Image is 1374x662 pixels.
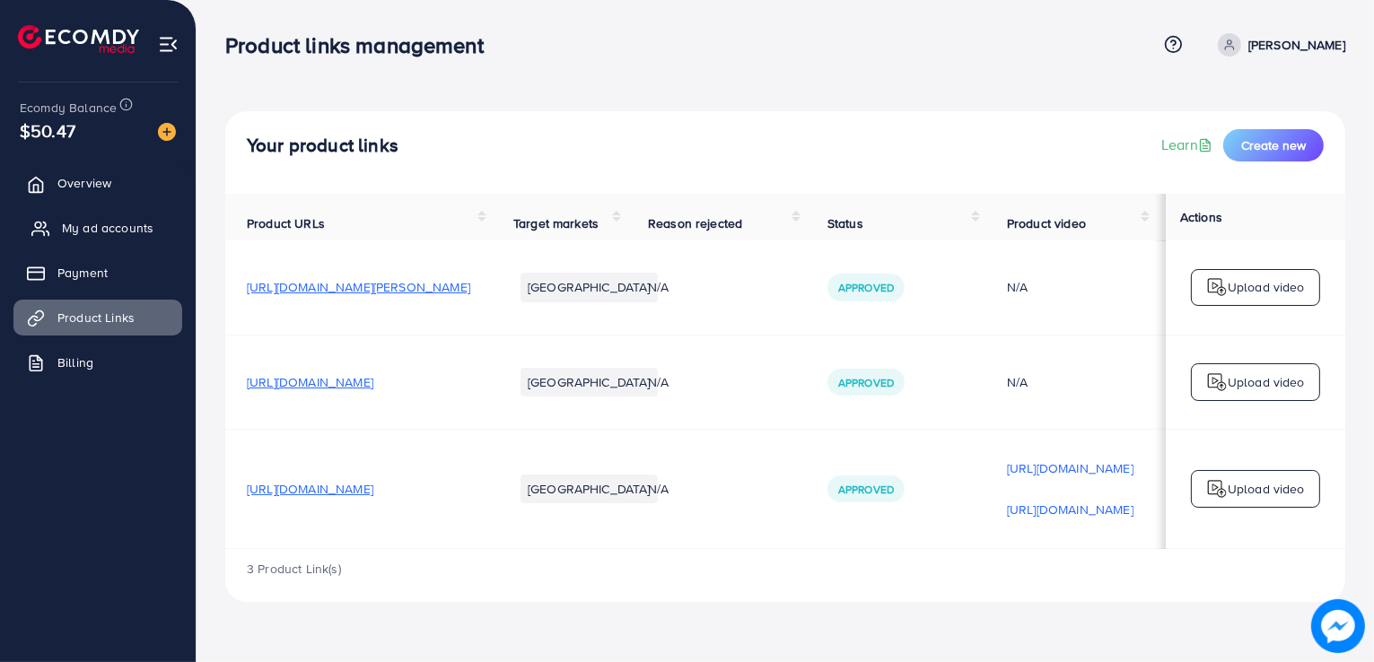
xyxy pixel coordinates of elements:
a: Learn [1161,135,1216,155]
span: Actions [1180,208,1222,226]
span: 3 Product Link(s) [247,560,341,578]
h3: Product links management [225,32,498,58]
div: N/A [1007,278,1133,296]
img: image [1311,599,1365,653]
div: N/A [1007,373,1133,391]
span: N/A [648,373,669,391]
span: [URL][DOMAIN_NAME] [247,373,373,391]
span: My ad accounts [62,219,153,237]
img: menu [158,34,179,55]
span: Product Links [57,309,135,327]
span: Approved [838,482,894,497]
span: Ecomdy Balance [20,99,117,117]
a: Billing [13,344,182,380]
a: Payment [13,255,182,291]
button: Create new [1223,129,1324,161]
img: image [158,123,176,141]
li: [GEOGRAPHIC_DATA] [521,273,658,301]
span: Approved [838,375,894,390]
span: Payment [57,264,108,282]
span: Target markets [513,214,599,232]
a: Overview [13,165,182,201]
p: [URL][DOMAIN_NAME] [1007,457,1133,479]
span: $50.47 [20,118,75,144]
img: logo [1206,276,1228,298]
span: Reason rejected [648,214,742,232]
p: Upload video [1228,276,1305,298]
span: Overview [57,174,111,192]
span: Status [827,214,863,232]
span: Product video [1007,214,1086,232]
span: N/A [648,480,669,498]
a: My ad accounts [13,210,182,246]
li: [GEOGRAPHIC_DATA] [521,475,658,503]
p: Upload video [1228,371,1305,393]
a: Product Links [13,300,182,335]
span: Create new [1241,136,1306,154]
img: logo [18,25,139,53]
span: [URL][DOMAIN_NAME][PERSON_NAME] [247,278,470,296]
h4: Your product links [247,135,398,157]
img: logo [1206,478,1228,500]
span: Approved [838,280,894,295]
span: Billing [57,353,93,371]
p: Upload video [1228,478,1305,500]
img: logo [1206,371,1228,393]
span: [URL][DOMAIN_NAME] [247,480,373,498]
span: N/A [648,278,669,296]
span: Product URLs [247,214,325,232]
p: [PERSON_NAME] [1248,34,1345,56]
li: [GEOGRAPHIC_DATA] [521,368,658,396]
p: [URL][DOMAIN_NAME] [1007,499,1133,520]
a: [PERSON_NAME] [1211,33,1345,57]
